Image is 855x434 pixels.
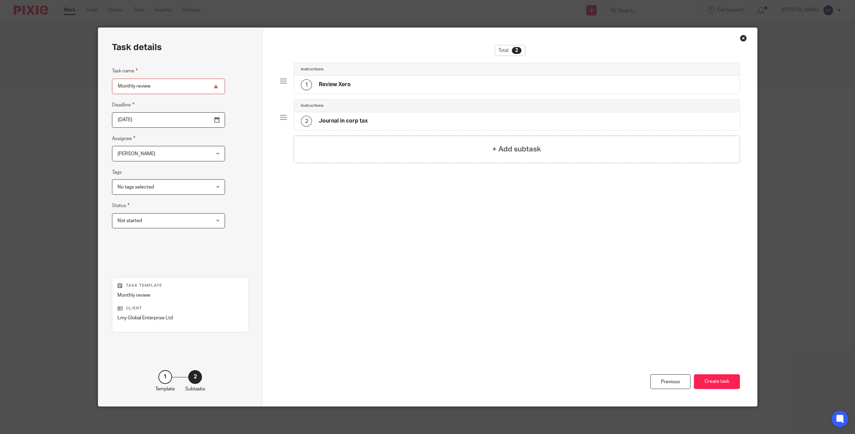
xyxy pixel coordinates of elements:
[117,306,244,311] p: Client
[185,386,205,392] p: Subtasks
[117,185,154,190] span: No tags selected
[740,35,747,42] div: Close this dialog window
[301,67,324,72] h4: Instructions
[112,112,225,128] input: Use the arrow keys to pick a date
[319,117,368,125] h4: Journal in corp tax
[492,144,541,155] h4: + Add subtask
[117,151,155,156] span: [PERSON_NAME]
[188,370,202,384] div: 2
[512,47,521,54] div: 2
[112,101,134,109] label: Deadline
[495,45,525,56] div: Total
[301,116,312,127] div: 2
[301,103,324,108] h4: Instructions
[155,386,175,392] p: Template
[112,42,162,53] h2: Task details
[319,81,351,88] h4: Review Xero
[694,374,740,389] button: Create task
[650,374,690,389] div: Previous
[112,202,130,209] label: Status
[112,67,138,75] label: Task name
[112,169,122,176] label: Tags
[117,292,244,299] p: Monthly review
[117,283,244,288] p: Task template
[117,315,244,321] p: Lmy Global Enterprise Ltd
[112,79,225,94] input: Task name
[301,79,312,90] div: 1
[158,370,172,384] div: 1
[117,218,142,223] span: Not started
[112,135,135,142] label: Assignee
